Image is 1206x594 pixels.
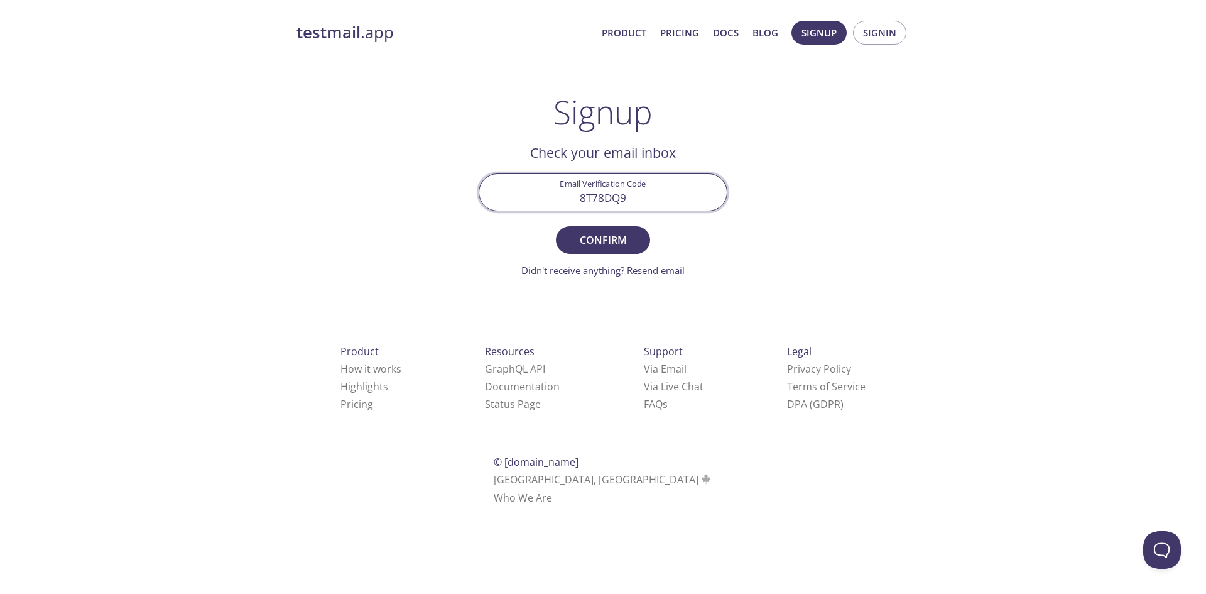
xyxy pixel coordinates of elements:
[485,344,535,358] span: Resources
[494,473,713,487] span: [GEOGRAPHIC_DATA], [GEOGRAPHIC_DATA]
[787,380,866,393] a: Terms of Service
[602,25,646,41] a: Product
[863,25,896,41] span: Signin
[713,25,739,41] a: Docs
[787,362,851,376] a: Privacy Policy
[644,344,683,358] span: Support
[644,362,687,376] a: Via Email
[787,397,844,411] a: DPA (GDPR)
[853,21,906,45] button: Signin
[752,25,778,41] a: Blog
[644,380,703,393] a: Via Live Chat
[521,264,685,277] a: Didn't receive anything? Resend email
[801,25,837,41] span: Signup
[485,362,545,376] a: GraphQL API
[340,380,388,393] a: Highlights
[494,491,552,505] a: Who We Are
[340,344,379,358] span: Product
[479,142,727,163] h2: Check your email inbox
[556,226,650,254] button: Confirm
[1143,531,1181,569] iframe: Help Scout Beacon - Open
[485,380,560,393] a: Documentation
[791,21,847,45] button: Signup
[485,397,541,411] a: Status Page
[644,397,668,411] a: FAQ
[296,21,361,43] strong: testmail
[340,362,401,376] a: How it works
[494,455,579,469] span: © [DOMAIN_NAME]
[787,344,812,358] span: Legal
[553,93,653,131] h1: Signup
[340,397,373,411] a: Pricing
[663,397,668,411] span: s
[296,22,592,43] a: testmail.app
[570,231,636,249] span: Confirm
[660,25,699,41] a: Pricing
